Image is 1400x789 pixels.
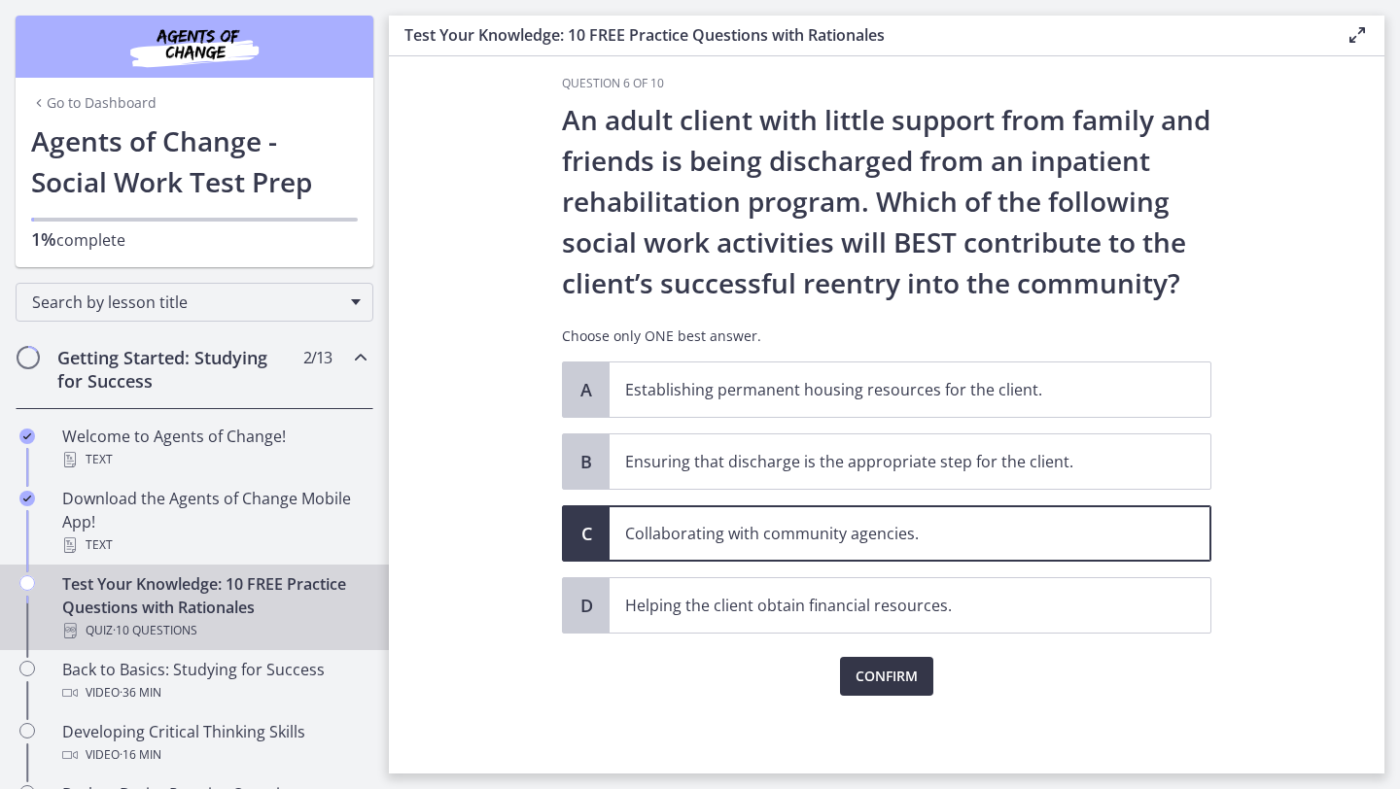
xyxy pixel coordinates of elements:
[62,425,366,471] div: Welcome to Agents of Change!
[78,23,311,70] img: Agents of Change Social Work Test Prep
[562,99,1211,303] p: An adult client with little support from family and friends is being discharged from an inpatient...
[19,429,35,444] i: Completed
[62,720,366,767] div: Developing Critical Thinking Skills
[57,346,295,393] h2: Getting Started: Studying for Success
[31,227,56,251] span: 1%
[62,681,366,704] div: Video
[113,619,197,642] span: · 10 Questions
[62,658,366,704] div: Back to Basics: Studying for Success
[120,681,161,704] span: · 36 min
[62,619,366,642] div: Quiz
[562,76,1211,91] h3: Question 6 of 10
[625,450,1156,473] p: Ensuring that discharge is the appropriate step for the client.
[562,326,1211,346] p: Choose only ONE best answer.
[32,292,341,313] span: Search by lesson title
[575,450,598,473] span: B
[303,346,332,369] span: 2 / 13
[62,533,366,557] div: Text
[625,378,1156,401] p: Establishing permanent housing resources for the client.
[575,378,598,401] span: A
[575,522,598,545] span: C
[856,665,918,688] span: Confirm
[62,487,366,557] div: Download the Agents of Change Mobile App!
[840,657,933,696] button: Confirm
[404,23,1314,47] h3: Test Your Knowledge: 10 FREE Practice Questions with Rationales
[625,522,1156,545] p: Collaborating with community agencies.
[62,448,366,471] div: Text
[62,743,366,767] div: Video
[625,594,1156,617] p: Helping the client obtain financial resources.
[31,120,358,202] h1: Agents of Change - Social Work Test Prep
[19,491,35,506] i: Completed
[120,743,161,767] span: · 16 min
[16,283,373,322] div: Search by lesson title
[62,572,366,642] div: Test Your Knowledge: 10 FREE Practice Questions with Rationales
[31,227,358,252] p: complete
[31,93,157,113] a: Go to Dashboard
[575,594,598,617] span: D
